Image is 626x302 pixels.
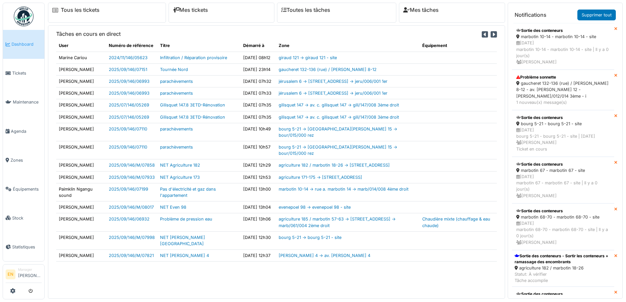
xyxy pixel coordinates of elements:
a: NET Agriculture 182 [160,163,200,168]
td: Paimklin Ngangu sound [56,183,106,201]
td: Marine Cariou [56,52,106,63]
div: bourg 5-21 - bourg 5-21 - site [516,121,610,127]
a: Infiltration / Réparation provisoire [160,55,227,60]
a: agriculture 171-175 -> [STREET_ADDRESS] [279,175,362,180]
td: [PERSON_NAME] [56,99,106,111]
a: 2025/07/146/05269 [109,115,149,120]
th: Équipement [420,40,497,52]
a: parachèvements [160,79,193,84]
a: [PERSON_NAME] 4 -> av. [PERSON_NAME] 4 [279,253,370,258]
div: Sortie des conteneurs [516,291,610,297]
span: Maintenance [13,99,42,105]
div: Statut: À vérifier Tâche accomplie [515,271,612,284]
div: marbotin 67 - marbotin 67 - site [516,167,610,174]
a: Problème sonnette gaucheret 132-136 (rue) / [PERSON_NAME] 8-12 - av. [PERSON_NAME] 12 - [PERSON_N... [512,70,614,110]
a: Tickets [3,59,44,88]
a: Stock [3,203,44,232]
td: [PERSON_NAME] [56,111,106,123]
div: [DATE] marbotin 67 - marbotin 67 - site | Il y a 0 jour(s) [PERSON_NAME] [516,174,610,199]
td: [PERSON_NAME] [56,63,106,75]
a: parachèvements [160,127,193,131]
div: Sortie des conteneurs [516,161,610,167]
div: Sortie des conteneurs [516,115,610,121]
a: Supprimer tout [577,10,616,20]
a: bourg 5-21 -> [GEOGRAPHIC_DATA][PERSON_NAME] 15 -> bour/015/000 rez [279,127,397,138]
a: parachèvements [160,91,193,96]
a: NET Agriculture 173 [160,175,200,180]
td: [DATE] 10h49 [241,123,276,141]
div: marbotin 68-70 - marbotin 68-70 - site [516,214,610,220]
a: Gilisquet 147.8 3ETD-Rénovation [160,115,225,120]
div: Problème sonnette [516,74,610,80]
a: gilisquet 147 -> av. c. gilisquet 147 -> gili/147/008 3ème droit [279,103,399,107]
span: Équipements [13,186,42,192]
img: Badge_color-CXgf-gQk.svg [14,7,34,26]
td: [PERSON_NAME] [56,123,106,141]
a: Mes tâches [403,7,439,13]
div: [DATE] marbotin 68-70 - marbotin 68-70 - site | Il y a 0 jour(s) [PERSON_NAME] [516,220,610,245]
a: 2025/09/146/07199 [109,187,148,192]
a: jérusalem 6 -> [STREET_ADDRESS] -> jeru/006/001 1er [279,79,387,84]
a: 2025/09/146/06993 [109,79,150,84]
td: [DATE] 12h53 [241,171,276,183]
a: Pas d'électricité et gaz dans l'appartement [160,187,216,198]
span: Tickets [12,70,42,76]
a: Toutes les tâches [281,7,330,13]
a: parachèvements [160,145,193,150]
a: NET Even 98 [160,205,186,210]
a: NET [PERSON_NAME][GEOGRAPHIC_DATA] [160,235,205,246]
span: Stock [12,215,42,221]
a: 2025/09/146/M/07821 [109,253,154,258]
td: [DATE] 12h37 [241,250,276,262]
a: Statistiques [3,232,44,261]
a: NET [PERSON_NAME] 4 [160,253,209,258]
div: Sortie des conteneurs [516,28,610,34]
a: 2025/09/146/M/07858 [109,163,155,168]
a: Sortie des conteneurs marbotin 68-70 - marbotin 68-70 - site [DATE]marbotin 68-70 - marbotin 68-7... [512,203,614,250]
span: Statistiques [12,244,42,250]
a: 2025/09/146/07110 [109,145,147,150]
th: Numéro de référence [106,40,157,52]
a: EN Manager[PERSON_NAME] [6,267,42,283]
td: [DATE] 13h06 [241,213,276,231]
a: Zones [3,146,44,174]
a: Tous les tickets [61,7,100,13]
div: gaucheret 132-136 (rue) / [PERSON_NAME] 8-12 - av. [PERSON_NAME] 12 - [PERSON_NAME]/012/014 3ème - i [516,80,610,99]
a: Sortie des conteneurs bourg 5-21 - bourg 5-21 - site [DATE]bourg 5-21 - bourg 5-21 - site | [DATE... [512,110,614,157]
a: Équipements [3,174,44,203]
td: [PERSON_NAME] [56,201,106,213]
li: EN [6,269,15,279]
div: [DATE] bourg 5-21 - bourg 5-21 - site | [DATE] [PERSON_NAME] Ticket en cours [516,127,610,152]
a: 2025/07/146/05269 [109,103,149,107]
div: [DATE] marbotin 10-14 - marbotin 10-14 - site | Il y a 0 jour(s) [PERSON_NAME] [516,40,610,65]
td: [DATE] 13h00 [241,183,276,201]
a: Gilisquet 147.8 3ETD-Rénovation [160,103,225,107]
a: 2025/09/146/M/08017 [109,205,154,210]
h6: Notifications [515,12,546,18]
td: [DATE] 07h35 [241,111,276,123]
a: Sortie des conteneurs marbotin 10-14 - marbotin 10-14 - site [DATE]marbotin 10-14 - marbotin 10-1... [512,23,614,70]
a: Maintenance [3,88,44,117]
a: gaucheret 132-136 (rue) / [PERSON_NAME] 8-12 [279,67,377,72]
td: [DATE] 23h14 [241,63,276,75]
th: Démarré à [241,40,276,52]
td: [DATE] 10h57 [241,141,276,159]
a: Chaudière mixte (chauffage & eau chaude) [422,217,490,228]
a: Sortie des conteneurs - Sortir les conteneurs + ramassage des encombrants agriculture 182 / marbo... [512,250,614,287]
a: agriculture 182 / marbotin 18-26 -> [STREET_ADDRESS] [279,163,390,168]
a: 2025/09/146/06993 [109,91,150,96]
a: giraud 121 -> giraud 121 - site [279,55,337,60]
div: Sortie des conteneurs - Sortir les conteneurs + ramassage des encombrants [515,253,612,265]
td: [PERSON_NAME] [56,171,106,183]
a: Mes tickets [173,7,208,13]
div: marbotin 10-14 - marbotin 10-14 - site [516,34,610,40]
a: jérusalem 6 -> [STREET_ADDRESS] -> jeru/006/001 1er [279,91,387,96]
td: [PERSON_NAME] [56,231,106,249]
span: Agenda [11,128,42,134]
td: [PERSON_NAME] [56,250,106,262]
div: agriculture 182 / marbotin 18-26 [515,265,612,271]
a: 2025/09/146/06932 [109,217,150,221]
td: [DATE] 08h12 [241,52,276,63]
a: bourg 5-21 -> [GEOGRAPHIC_DATA][PERSON_NAME] 15 -> bour/015/000 rez [279,145,397,156]
a: Agenda [3,117,44,146]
